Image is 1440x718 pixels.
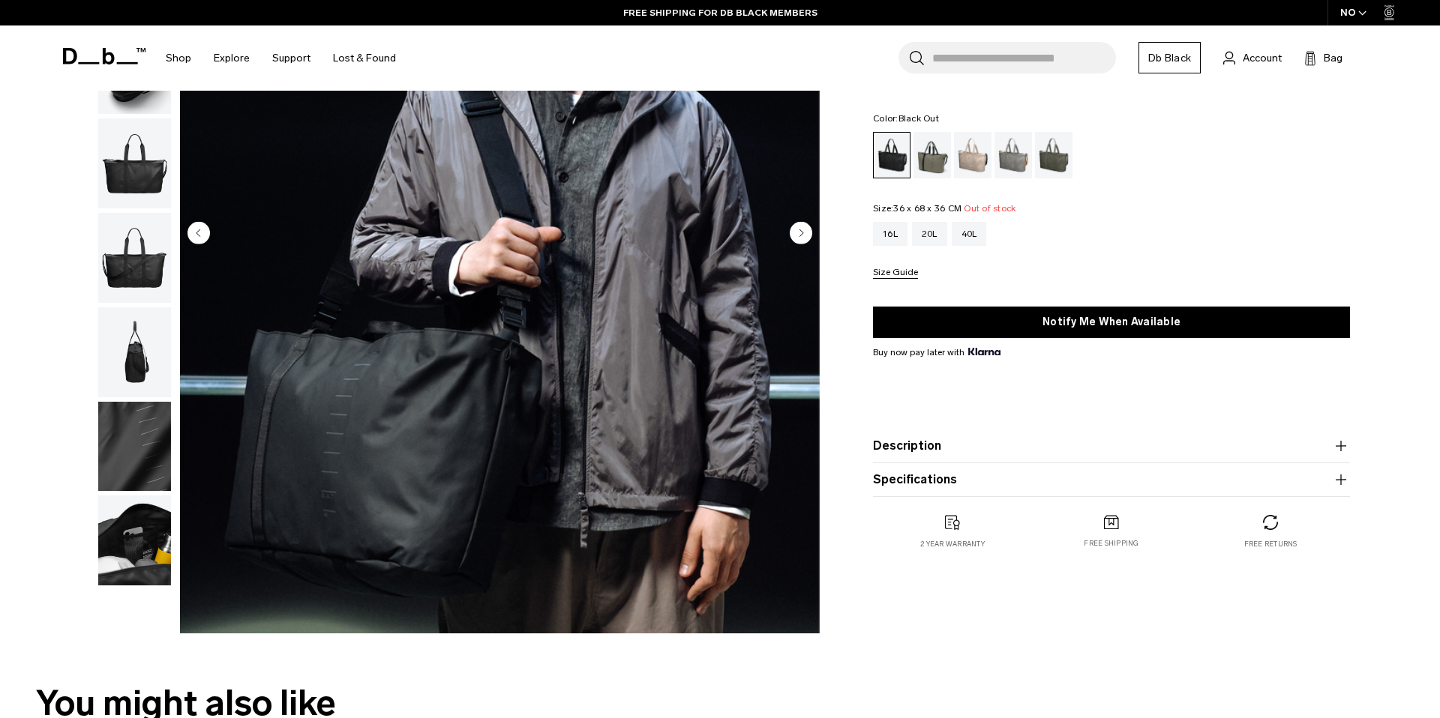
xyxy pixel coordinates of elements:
a: Account [1223,49,1282,67]
legend: Color: [873,114,939,123]
a: Black Out [873,132,910,178]
img: Essential Weekender 40L Black Out [98,213,171,303]
img: Essential Weekender 40L Black Out [98,118,171,208]
button: Description [873,437,1350,455]
span: Black Out [898,113,939,124]
button: Size Guide [873,268,918,279]
button: Essential Weekender 40L Black Out [97,495,172,586]
button: Essential Weekender 40L Black Out [97,307,172,398]
img: Essential Weekender 40L Black Out [98,402,171,492]
a: 40L [952,222,987,246]
span: Account [1243,50,1282,66]
nav: Main Navigation [154,25,407,91]
button: Essential Weekender 40L Black Out [97,212,172,304]
img: {"height" => 20, "alt" => "Klarna"} [968,348,1000,355]
a: Support [272,31,310,85]
span: Bag [1324,50,1342,66]
span: Out of stock [964,203,1015,214]
button: Previous slide [187,221,210,247]
a: Lost & Found [333,31,396,85]
button: Essential Weekender 40L Black Out [97,118,172,209]
a: Shop [166,31,191,85]
button: Specifications [873,471,1350,489]
button: Notify Me When Available [873,307,1350,338]
a: FREE SHIPPING FOR DB BLACK MEMBERS [623,6,817,19]
button: Essential Weekender 40L Black Out [97,401,172,492]
button: Bag [1304,49,1342,67]
img: Essential Weekender 40L Black Out [98,307,171,397]
a: 20L [912,222,947,246]
p: 2 year warranty [920,539,985,549]
p: Free returns [1244,539,1297,549]
span: 36 x 68 x 36 CM [893,203,961,214]
p: Free shipping [1084,538,1138,549]
a: Sand Grey [994,132,1032,178]
a: Moss Green [1035,132,1072,178]
a: Fogbow Beige [954,132,991,178]
button: Next slide [790,221,812,247]
img: Essential Weekender 40L Black Out [98,495,171,585]
a: 16L [873,222,907,246]
span: Buy now pay later with [873,346,1000,359]
a: Forest Green [913,132,951,178]
legend: Size: [873,204,1015,213]
a: Db Black [1138,42,1201,73]
a: Explore [214,31,250,85]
